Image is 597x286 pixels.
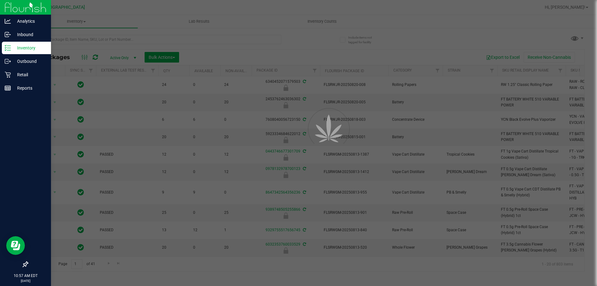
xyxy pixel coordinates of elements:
inline-svg: Analytics [5,18,11,24]
p: Outbound [11,58,48,65]
inline-svg: Inbound [5,31,11,38]
iframe: Resource center [6,236,25,255]
inline-svg: Reports [5,85,11,91]
p: Inventory [11,44,48,52]
p: Inbound [11,31,48,38]
p: Analytics [11,17,48,25]
inline-svg: Inventory [5,45,11,51]
p: Retail [11,71,48,78]
p: [DATE] [3,279,48,283]
inline-svg: Retail [5,72,11,78]
inline-svg: Outbound [5,58,11,64]
p: 10:57 AM EDT [3,273,48,279]
p: Reports [11,84,48,92]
